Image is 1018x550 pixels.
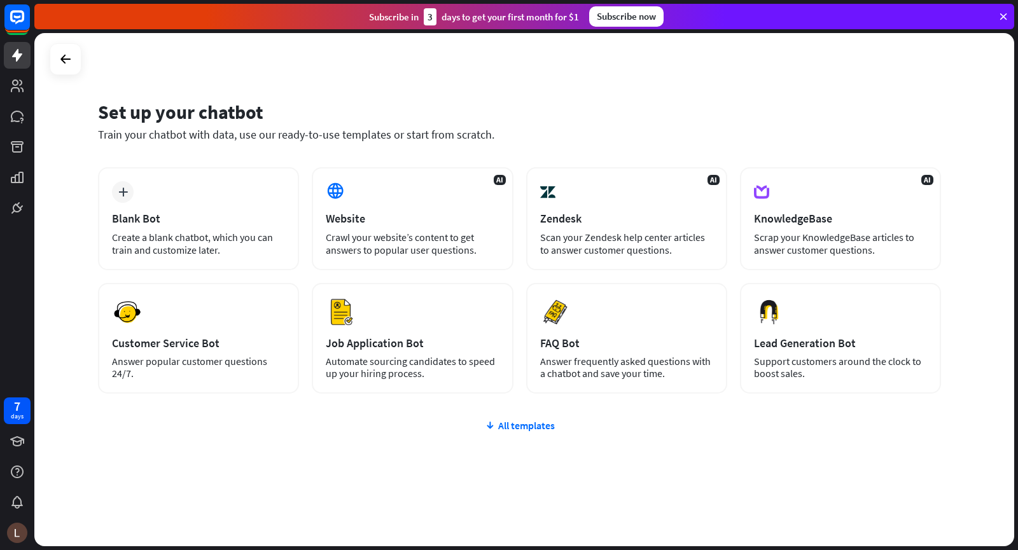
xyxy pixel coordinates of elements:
div: 3 [424,8,436,25]
div: 7 [14,401,20,412]
div: Subscribe now [589,6,664,27]
div: Subscribe in days to get your first month for $1 [369,8,579,25]
a: 7 days [4,397,31,424]
div: days [11,412,24,421]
